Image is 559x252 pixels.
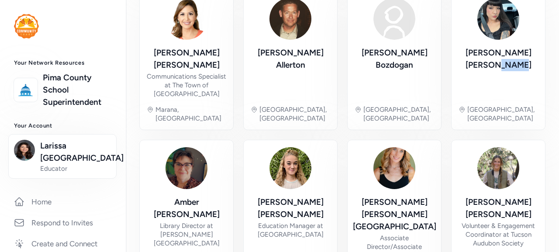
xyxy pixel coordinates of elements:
[14,59,112,66] h3: Your Network Resources
[7,213,119,232] a: Respond to Invites
[147,47,226,71] div: [PERSON_NAME] [PERSON_NAME]
[251,221,330,239] div: Education Manager at [GEOGRAPHIC_DATA]
[40,140,111,164] span: Larissa [GEOGRAPHIC_DATA]
[259,105,330,123] div: [GEOGRAPHIC_DATA], [GEOGRAPHIC_DATA]
[355,47,434,71] div: [PERSON_NAME] Bozdogan
[155,105,226,123] div: Marana, [GEOGRAPHIC_DATA]
[363,105,434,123] div: [GEOGRAPHIC_DATA], [GEOGRAPHIC_DATA]
[251,47,330,71] div: [PERSON_NAME] Allerton
[459,221,538,248] div: Volunteer & Engagement Coordinator at Tucson Audubon Society
[269,147,311,189] img: Avatar
[477,147,519,189] img: Avatar
[251,196,330,221] div: [PERSON_NAME] [PERSON_NAME]
[16,80,35,100] img: logo
[353,196,436,233] div: [PERSON_NAME] [PERSON_NAME][GEOGRAPHIC_DATA]
[467,105,538,123] div: [GEOGRAPHIC_DATA], [GEOGRAPHIC_DATA]
[166,147,207,189] img: Avatar
[7,192,119,211] a: Home
[14,14,39,38] img: logo
[43,72,112,108] a: Pima County School Superintendent
[459,47,538,71] div: [PERSON_NAME] [PERSON_NAME]
[147,196,226,221] div: Amber [PERSON_NAME]
[40,164,111,173] span: Educator
[8,134,117,179] button: Larissa [GEOGRAPHIC_DATA]Educator
[147,72,226,98] div: Communications Specialist at The Town of [GEOGRAPHIC_DATA]
[14,122,112,129] h3: Your Account
[373,147,415,189] img: Avatar
[459,196,538,221] div: [PERSON_NAME] [PERSON_NAME]
[147,221,226,248] div: Library Director at [PERSON_NAME][GEOGRAPHIC_DATA]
